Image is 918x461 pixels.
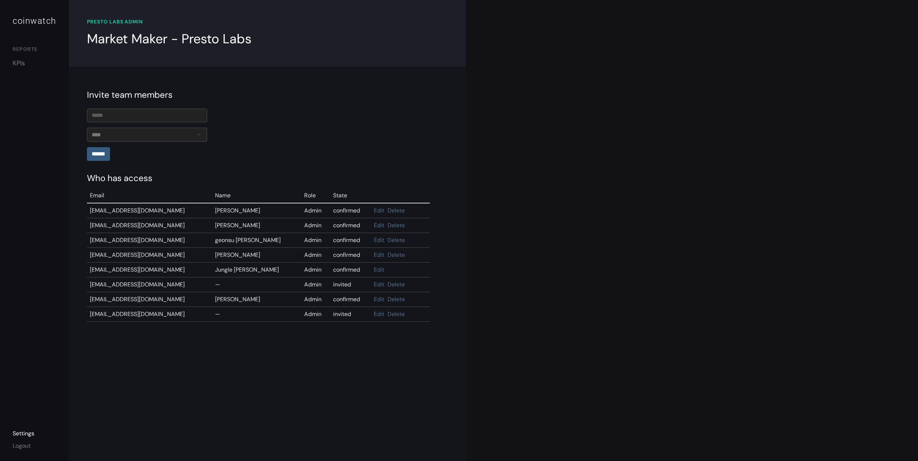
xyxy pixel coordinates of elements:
span: Admin [304,236,322,244]
div: Who has access [87,172,448,185]
td: confirmed [330,263,371,277]
td: invited [330,307,371,322]
a: Delete [388,207,405,214]
a: Edit [374,310,384,318]
span: Admin [304,295,322,303]
td: [PERSON_NAME] [212,203,301,218]
td: [PERSON_NAME] [212,248,301,263]
div: REPORTS [13,45,56,55]
td: Role [301,188,330,203]
td: [PERSON_NAME] [212,292,301,307]
div: coinwatch [13,14,56,27]
td: Jungle [PERSON_NAME] [212,263,301,277]
td: — [212,307,301,322]
td: confirmed [330,203,371,218]
td: confirmed [330,218,371,233]
td: [PERSON_NAME] [212,218,301,233]
a: Delete [388,295,405,303]
td: State [330,188,371,203]
span: Admin [304,281,322,288]
a: KPIs [13,58,56,68]
span: Admin [304,221,322,229]
td: [EMAIL_ADDRESS][DOMAIN_NAME] [87,307,213,322]
td: confirmed [330,292,371,307]
td: [EMAIL_ADDRESS][DOMAIN_NAME] [87,248,213,263]
td: [EMAIL_ADDRESS][DOMAIN_NAME] [87,292,213,307]
td: [EMAIL_ADDRESS][DOMAIN_NAME] [87,277,213,292]
span: Admin [304,251,322,259]
a: Delete [388,251,405,259]
div: Invite team members [87,88,448,101]
a: Logout [13,442,31,449]
td: Email [87,188,213,203]
a: Edit [374,295,384,303]
td: [EMAIL_ADDRESS][DOMAIN_NAME] [87,263,213,277]
a: Edit [374,266,384,273]
a: Edit [374,207,384,214]
a: Edit [374,281,384,288]
a: Delete [388,310,405,318]
td: [EMAIL_ADDRESS][DOMAIN_NAME] [87,218,213,233]
span: Admin [304,310,322,318]
a: Edit [374,221,384,229]
div: PRESTO LABS ADMIN [87,18,448,26]
a: Edit [374,251,384,259]
a: Delete [388,236,405,244]
td: confirmed [330,233,371,248]
td: confirmed [330,248,371,263]
div: Market Maker - Presto Labs [87,29,252,49]
td: — [212,277,301,292]
a: Delete [388,221,405,229]
td: [EMAIL_ADDRESS][DOMAIN_NAME] [87,203,213,218]
span: Admin [304,266,322,273]
td: geonsu [PERSON_NAME] [212,233,301,248]
a: Delete [388,281,405,288]
td: Name [212,188,301,203]
a: Edit [374,236,384,244]
td: invited [330,277,371,292]
td: [EMAIL_ADDRESS][DOMAIN_NAME] [87,233,213,248]
span: Admin [304,207,322,214]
